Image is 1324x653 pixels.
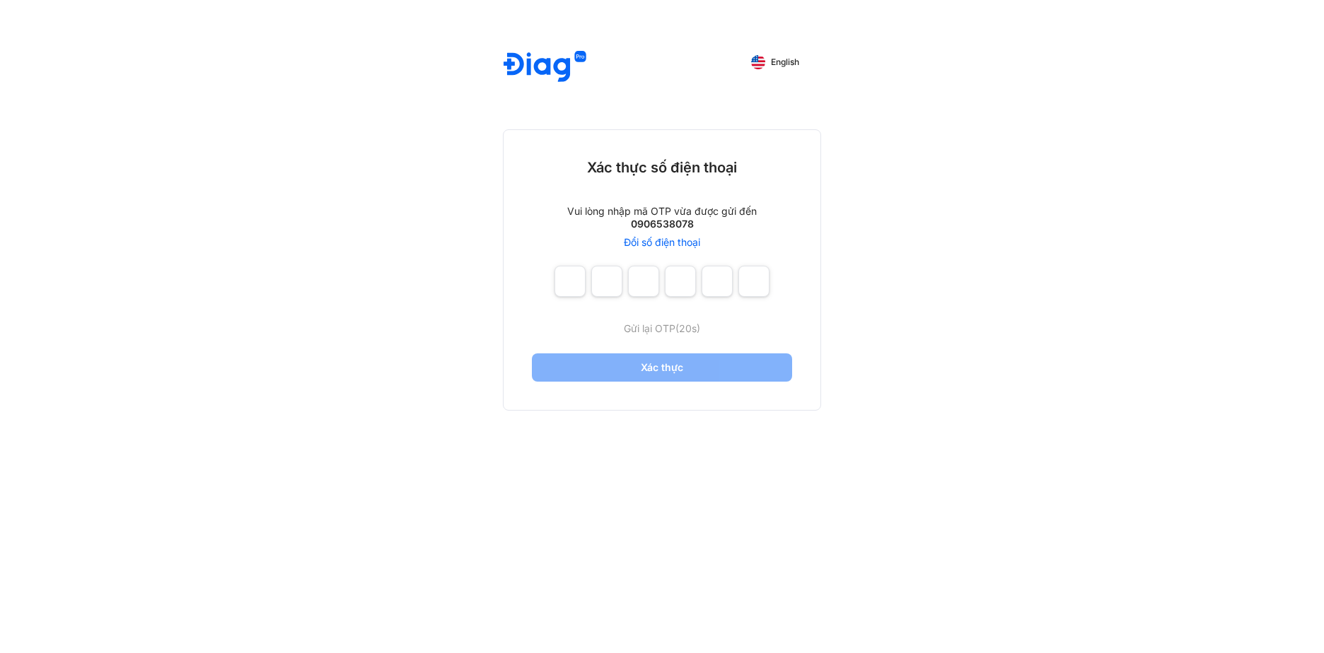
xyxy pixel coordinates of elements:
[741,51,809,73] button: English
[751,55,765,69] img: English
[504,51,586,84] img: logo
[624,236,700,249] a: Đổi số điện thoại
[567,205,757,218] div: Vui lòng nhập mã OTP vừa được gửi đến
[587,158,737,177] div: Xác thực số điện thoại
[771,57,799,67] span: English
[631,218,694,230] div: 0906538078
[532,353,792,382] button: Xác thực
